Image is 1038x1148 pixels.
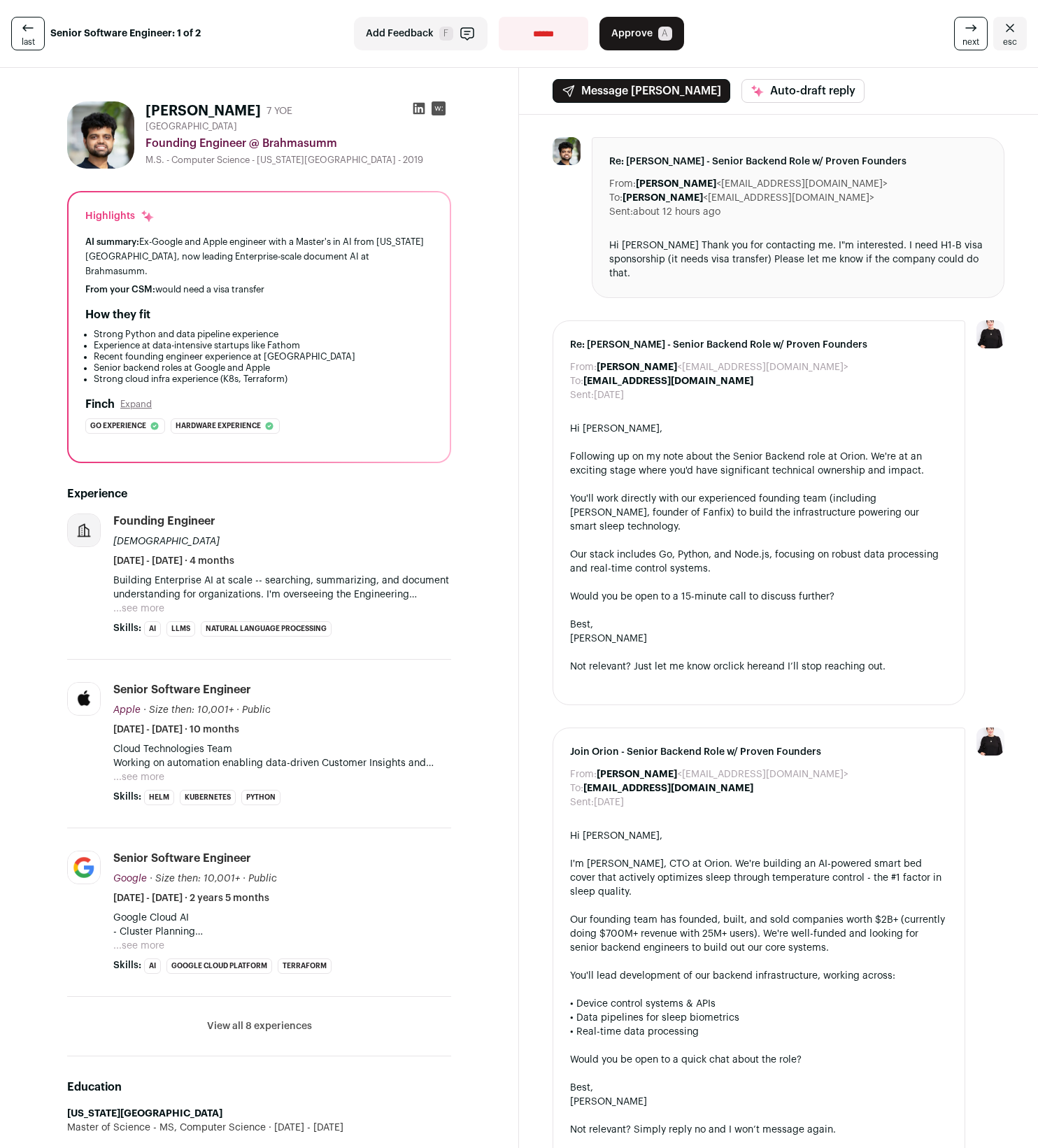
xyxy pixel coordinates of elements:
li: Terraform [278,958,332,974]
h2: Finch [85,396,115,413]
a: next [954,17,988,50]
span: last [22,36,35,48]
div: Hi [PERSON_NAME], [570,829,948,843]
span: AI summary: [85,237,139,246]
div: Best, [570,618,948,632]
img: 7e4e414dcdda8dcca40ff1df3386de8817e059bfbe634324e0b2df5e6d7bf2d5.jpg [553,137,581,165]
div: Following up on my note about the Senior Backend role at Orion. We're at an exciting stage where ... [570,450,948,478]
dd: about 12 hours ago [633,205,720,219]
div: • Device control systems & APIs [570,997,948,1011]
dt: From: [570,767,597,781]
div: Would you be open to a quick chat about the role? [570,1053,948,1067]
button: Approve A [599,17,684,50]
div: Founding Engineer [113,513,215,529]
b: [PERSON_NAME] [597,362,677,372]
h2: Experience [67,486,451,502]
p: Cloud Technologies Team Working on automation enabling data-driven Customer Insights and analysis... [113,742,451,770]
span: Apple [113,705,141,715]
button: Auto-draft reply [741,79,865,103]
li: AI [144,958,161,974]
li: Senior backend roles at Google and Apple [94,362,433,374]
dt: Sent: [570,388,594,402]
div: Senior Software Engineer [113,851,251,866]
div: Our stack includes Go, Python, and Node.js, focusing on robust data processing and real-time cont... [570,548,948,576]
dt: To: [570,374,583,388]
b: [PERSON_NAME] [636,179,716,189]
div: M.S. - Computer Science - [US_STATE][GEOGRAPHIC_DATA] - 2019 [145,155,451,166]
span: esc [1003,36,1017,48]
span: · [243,872,246,886]
li: LLMs [166,621,195,637]
span: Re: [PERSON_NAME] - Senior Backend Role w/ Proven Founders [609,155,987,169]
div: Our founding team has founded, built, and sold companies worth $2B+ (currently doing $700M+ reven... [570,913,948,955]
li: AI [144,621,161,637]
div: [PERSON_NAME] [570,632,948,646]
div: I'm [PERSON_NAME], CTO at Orion. We're building an AI-powered smart bed cover that actively optim... [570,857,948,899]
div: Would you be open to a 15-minute call to discuss further? [570,590,948,604]
span: Join Orion - Senior Backend Role w/ Proven Founders [570,745,948,759]
dd: [DATE] [594,795,624,809]
dd: <[EMAIL_ADDRESS][DOMAIN_NAME]> [636,177,888,191]
img: 9240684-medium_jpg [976,320,1004,348]
a: Close [993,17,1027,50]
li: Strong Python and data pipeline experience [94,329,433,340]
li: Kubernetes [180,790,236,805]
dd: <[EMAIL_ADDRESS][DOMAIN_NAME]> [597,360,848,374]
button: ...see more [113,939,164,953]
dt: Sent: [570,795,594,809]
img: 7e4e414dcdda8dcca40ff1df3386de8817e059bfbe634324e0b2df5e6d7bf2d5.jpg [67,101,134,169]
span: [DATE] - [DATE] · 10 months [113,723,239,737]
img: company-logo-placeholder-414d4e2ec0e2ddebbe968bf319fdfe5acfe0c9b87f798d344e800bc9a89632a0.png [68,514,100,546]
p: Building Enterprise AI at scale -- searching, summarizing, and document understanding for organiz... [113,574,451,602]
strong: [US_STATE][GEOGRAPHIC_DATA] [67,1109,222,1119]
span: [DATE] - [DATE] · 2 years 5 months [113,891,269,905]
div: Ex-Google and Apple engineer with a Master's in AI from [US_STATE][GEOGRAPHIC_DATA], now leading ... [85,234,433,278]
span: Public [248,874,277,884]
span: Skills: [113,958,141,972]
span: Google [113,874,147,884]
span: A [658,27,672,41]
span: From your CSM: [85,285,155,294]
div: You'll work directly with our experienced founding team (including [PERSON_NAME], founder of Fanf... [570,492,948,534]
button: Message [PERSON_NAME] [553,79,730,103]
a: last [11,17,45,50]
li: Recent founding engineer experience at [GEOGRAPHIC_DATA] [94,351,433,362]
span: [DEMOGRAPHIC_DATA] [113,537,220,546]
div: Highlights [85,209,155,223]
dt: From: [570,360,597,374]
span: next [962,36,979,48]
span: Go experience [90,419,146,433]
b: [PERSON_NAME] [623,193,703,203]
dd: [DATE] [594,388,624,402]
dt: From: [609,177,636,191]
h1: [PERSON_NAME] [145,101,261,121]
span: Add Feedback [366,27,434,41]
dd: <[EMAIL_ADDRESS][DOMAIN_NAME]> [623,191,874,205]
h2: How they fit [85,306,150,323]
span: · [236,703,239,717]
li: Experience at data-intensive startups like Fathom [94,340,433,351]
span: [DATE] - [DATE] [266,1121,343,1135]
dt: To: [570,781,583,795]
div: Senior Software Engineer [113,682,251,697]
div: Hi [PERSON_NAME] Thank you for contacting me. I"m interested. I need H1-B visa sponsorship (it ne... [609,239,987,281]
li: Google Cloud Platform [166,958,272,974]
span: [GEOGRAPHIC_DATA] [145,121,237,132]
span: · Size then: 10,001+ [150,874,240,884]
img: c8722dff2615136d9fce51e30638829b1c8796bcfaaadfc89721e42d805fef6f.jpg [68,683,100,715]
div: 7 YOE [266,104,292,118]
span: Skills: [113,621,141,635]
dt: Sent: [609,205,633,219]
a: click here [723,662,767,672]
button: Expand [120,399,152,410]
span: Public [242,705,271,715]
img: 9240684-medium_jpg [976,728,1004,756]
div: Master of Science - MS, Computer Science [67,1121,451,1135]
div: Best, [570,1081,948,1095]
strong: Senior Software Engineer: 1 of 2 [50,27,201,41]
button: ...see more [113,770,164,784]
div: • Real-time data processing [570,1025,948,1039]
span: Skills: [113,790,141,804]
div: • Data pipelines for sleep biometrics [570,1011,948,1025]
li: Helm [144,790,174,805]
